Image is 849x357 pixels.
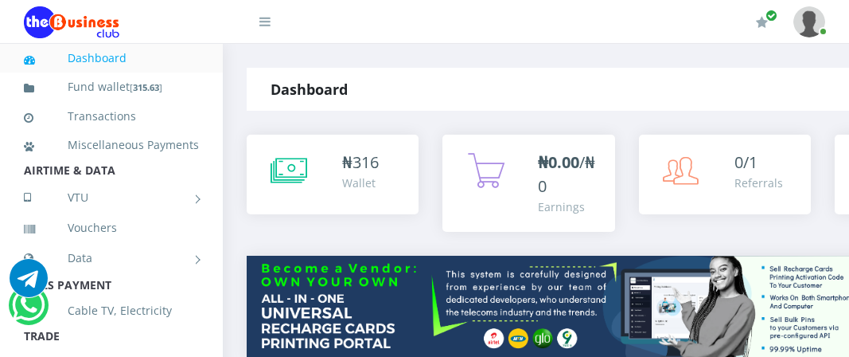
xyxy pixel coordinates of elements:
[24,6,119,38] img: Logo
[247,135,419,214] a: ₦316 Wallet
[538,198,598,215] div: Earnings
[271,80,348,99] strong: Dashboard
[130,81,162,93] small: [ ]
[24,40,199,76] a: Dashboard
[538,151,579,173] b: ₦0.00
[24,127,199,163] a: Miscellaneous Payments
[24,238,199,278] a: Data
[24,178,199,218] a: VTU
[734,151,757,173] span: 0/1
[442,135,614,232] a: ₦0.00/₦0 Earnings
[756,16,768,29] i: Renew/Upgrade Subscription
[24,98,199,135] a: Transactions
[342,151,379,175] div: ₦
[342,175,379,191] div: Wallet
[734,175,783,191] div: Referrals
[133,81,159,93] b: 315.63
[793,6,825,37] img: User
[538,151,595,197] span: /₦0
[352,151,379,173] span: 316
[12,298,45,324] a: Chat for support
[639,135,811,214] a: 0/1 Referrals
[24,292,199,329] a: Cable TV, Electricity
[24,210,199,246] a: Vouchers
[24,69,199,106] a: Fund wallet[315.63]
[10,271,48,297] a: Chat for support
[765,10,777,22] span: Renew/Upgrade Subscription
